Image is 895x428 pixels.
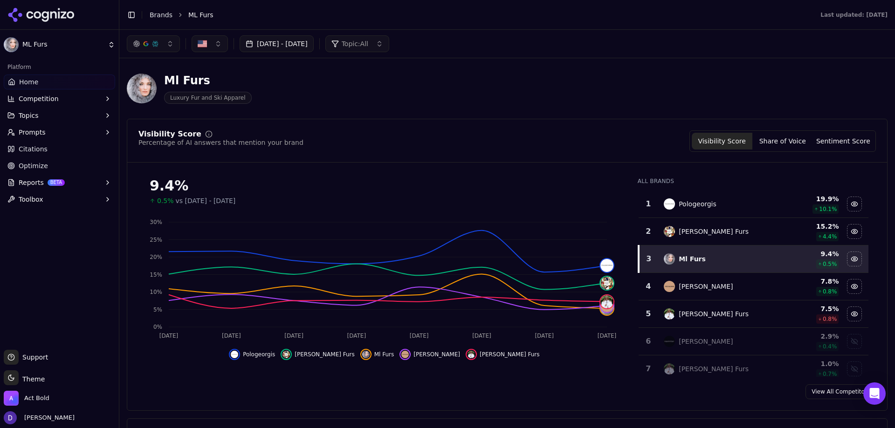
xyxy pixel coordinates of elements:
[284,333,303,339] tspan: [DATE]
[150,177,619,194] div: 9.4%
[22,41,104,49] span: ML Furs
[847,251,862,266] button: Hide ml furs data
[779,304,839,313] div: 7.5 %
[295,351,355,358] span: [PERSON_NAME] Furs
[679,227,749,236] div: [PERSON_NAME] Furs
[679,309,749,319] div: [PERSON_NAME] Furs
[472,333,491,339] tspan: [DATE]
[466,349,540,360] button: Hide marc kaufman furs data
[847,306,862,321] button: Hide marc kaufman furs data
[19,94,59,103] span: Competition
[222,333,241,339] tspan: [DATE]
[374,351,394,358] span: Ml Furs
[752,133,813,149] button: Share of Voice
[664,308,675,319] img: marc kaufman furs
[679,254,706,264] div: Ml Furs
[642,226,655,237] div: 2
[150,254,162,260] tspan: 20%
[847,197,862,211] button: Hide pologeorgis data
[347,333,366,339] tspan: [DATE]
[664,363,675,374] img: kaufman furs
[19,111,39,120] span: Topics
[4,391,19,406] img: Act Bold
[150,289,162,295] tspan: 10%
[153,306,162,313] tspan: 5%
[600,295,613,308] img: marc kaufman furs
[643,253,655,265] div: 3
[157,196,174,205] span: 0.5%
[819,205,837,213] span: 10.1 %
[4,391,49,406] button: Open organization switcher
[642,281,655,292] div: 4
[150,10,802,20] nav: breadcrumb
[240,35,314,52] button: [DATE] - [DATE]
[198,39,207,48] img: United States
[642,198,655,210] div: 1
[779,222,839,231] div: 15.2 %
[779,194,839,204] div: 19.9 %
[535,333,554,339] tspan: [DATE]
[598,333,617,339] tspan: [DATE]
[4,125,115,140] button: Prompts
[823,288,837,295] span: 0.8 %
[4,411,17,424] img: David White
[779,359,839,368] div: 1.0 %
[679,199,716,209] div: Pologeorgis
[639,273,868,300] tr: 4yves salomon[PERSON_NAME]7.8%0.8%Hide yves salomon data
[4,37,19,52] img: ML Furs
[847,361,862,376] button: Show kaufman furs data
[19,161,48,170] span: Optimize
[229,349,275,360] button: Hide pologeorgis data
[863,382,886,405] div: Open Intercom Messenger
[823,370,837,378] span: 0.7 %
[150,11,172,19] a: Brands
[138,138,303,147] div: Percentage of AI answers that mention your brand
[679,337,733,346] div: [PERSON_NAME]
[19,178,44,187] span: Reports
[4,108,115,123] button: Topics
[638,177,868,185] div: All Brands
[150,219,162,225] tspan: 30%
[401,351,409,358] img: yves salomon
[150,237,162,243] tspan: 25%
[779,332,839,341] div: 2.9 %
[360,349,394,360] button: Hide ml furs data
[164,73,252,88] div: Ml Furs
[243,351,275,358] span: Pologeorgis
[847,224,862,239] button: Hide henig furs data
[664,226,675,237] img: henig furs
[679,364,749,374] div: [PERSON_NAME] Furs
[639,245,868,273] tr: 3ml fursMl Furs9.4%0.5%Hide ml furs data
[4,142,115,156] a: Citations
[847,334,862,349] button: Show maximilian data
[679,282,733,291] div: [PERSON_NAME]
[468,351,475,358] img: marc kaufman furs
[820,11,888,19] div: Last updated: [DATE]
[159,333,179,339] tspan: [DATE]
[24,394,49,402] span: Act Bold
[362,351,370,358] img: ml furs
[664,198,675,210] img: pologeorgis
[779,277,839,286] div: 7.8 %
[153,324,162,330] tspan: 0%
[4,91,115,106] button: Competition
[4,192,115,207] button: Toolbox
[127,74,157,103] img: ML Furs
[188,10,213,20] span: ML Furs
[150,272,162,278] tspan: 15%
[4,411,75,424] button: Open user button
[664,336,675,347] img: maximilian
[600,277,613,290] img: henig furs
[4,158,115,173] a: Optimize
[823,315,837,323] span: 0.8 %
[410,333,429,339] tspan: [DATE]
[642,308,655,319] div: 5
[823,343,837,350] span: 0.4 %
[413,351,460,358] span: [PERSON_NAME]
[282,351,290,358] img: henig furs
[639,300,868,328] tr: 5marc kaufman furs[PERSON_NAME] Furs7.5%0.8%Hide marc kaufman furs data
[176,196,236,205] span: vs [DATE] - [DATE]
[823,260,837,268] span: 0.5 %
[480,351,540,358] span: [PERSON_NAME] Furs
[138,130,201,138] div: Visibility Score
